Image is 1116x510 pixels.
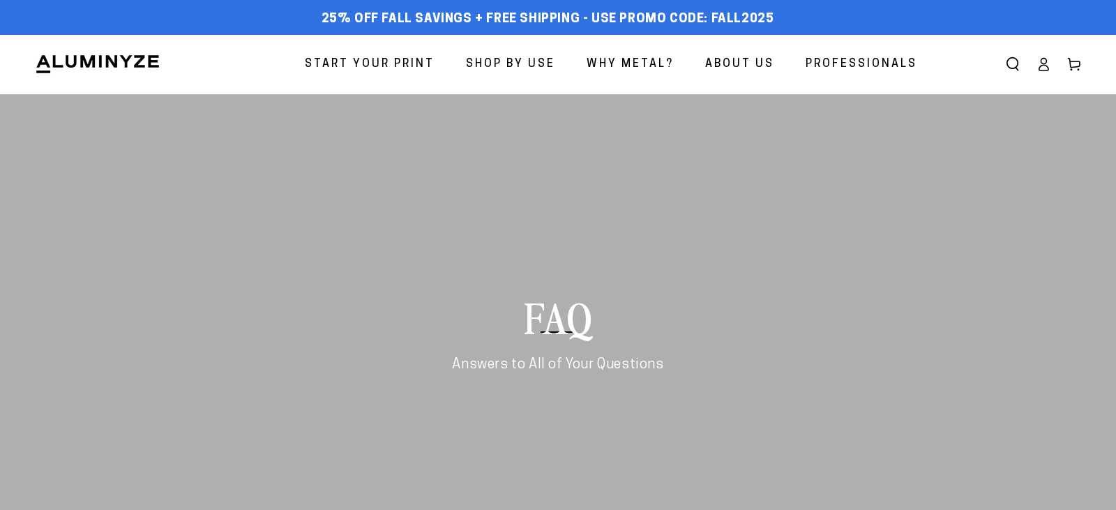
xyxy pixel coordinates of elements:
[806,54,917,75] span: Professionals
[35,54,160,75] img: Aluminyze
[338,355,778,375] p: Answers to All of Your Questions
[997,49,1028,80] summary: Search our site
[322,12,774,27] span: 25% off FALL Savings + Free Shipping - Use Promo Code: FALL2025
[795,46,928,83] a: Professionals
[705,54,774,75] span: About Us
[466,54,555,75] span: Shop By Use
[695,46,785,83] a: About Us
[305,54,435,75] span: Start Your Print
[576,46,684,83] a: Why Metal?
[338,290,778,344] h2: FAQ
[587,54,674,75] span: Why Metal?
[294,46,445,83] a: Start Your Print
[455,46,566,83] a: Shop By Use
